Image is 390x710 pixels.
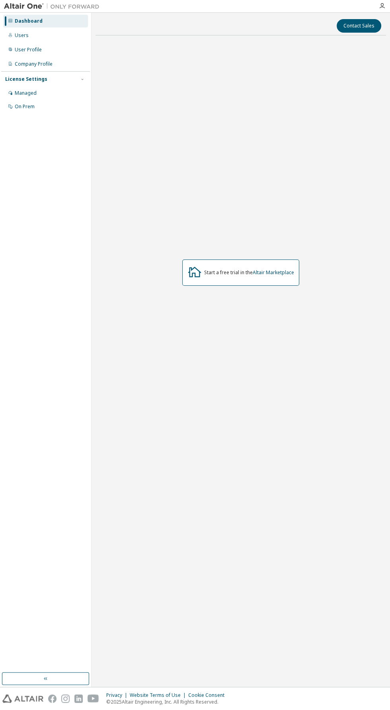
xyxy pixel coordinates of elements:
button: Contact Sales [337,19,381,33]
a: Altair Marketplace [253,269,294,276]
div: Dashboard [15,18,43,24]
p: © 2025 Altair Engineering, Inc. All Rights Reserved. [106,698,229,705]
img: linkedin.svg [74,694,83,703]
div: Start a free trial in the [204,269,294,276]
div: Privacy [106,692,130,698]
div: Cookie Consent [188,692,229,698]
div: Company Profile [15,61,53,67]
img: facebook.svg [48,694,57,703]
div: On Prem [15,103,35,110]
div: User Profile [15,47,42,53]
div: Users [15,32,29,39]
img: altair_logo.svg [2,694,43,703]
div: Website Terms of Use [130,692,188,698]
img: Altair One [4,2,103,10]
img: youtube.svg [88,694,99,703]
div: Managed [15,90,37,96]
img: instagram.svg [61,694,70,703]
div: License Settings [5,76,47,82]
